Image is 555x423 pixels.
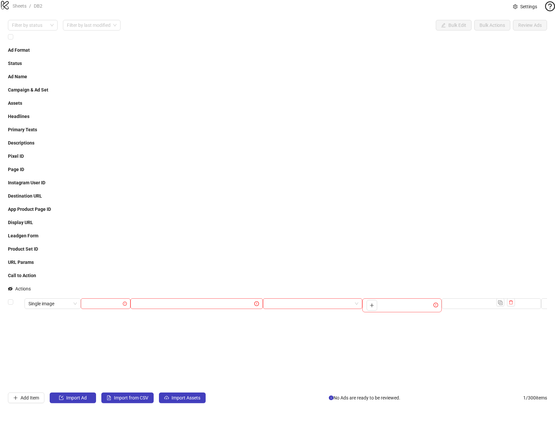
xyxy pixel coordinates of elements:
[520,3,537,10] span: Settings
[11,2,28,10] a: Sheets
[8,298,25,306] div: Select row 1
[8,153,24,159] strong: Pixel ID
[28,299,77,309] span: Single image
[8,207,51,212] strong: App Product Page ID
[114,395,148,400] span: Import from CSV
[496,298,504,306] button: Duplicate
[13,395,18,400] span: plus
[172,395,200,400] span: Import Assets
[8,167,24,172] strong: Page ID
[8,87,48,92] strong: Campaign & Ad Set
[8,393,44,403] button: Add Item
[29,2,31,10] li: /
[8,246,38,252] strong: Product Set ID
[101,393,154,403] button: Import from CSV
[8,233,38,238] strong: Leadgen Form
[513,4,518,9] span: setting
[442,298,541,309] div: Edit values
[513,20,547,30] button: Review Ads
[254,301,259,306] span: exclamation-circle
[50,393,96,403] button: Import Ad
[8,260,34,265] strong: URL Params
[8,220,33,225] strong: Display URL
[8,180,45,185] strong: Instagram User ID
[21,395,39,400] span: Add Item
[8,140,34,146] strong: Descriptions
[509,300,513,305] span: delete
[498,300,503,305] img: Duplicate
[8,61,22,66] strong: Status
[329,394,400,401] span: No Ads are ready to be reviewed.
[433,303,440,307] span: exclamation-circle
[508,1,542,12] a: Settings
[8,286,13,291] span: eye-invisible
[523,394,547,401] span: 1 / 300 items
[8,33,25,40] div: Select all rows
[8,74,27,79] strong: Ad Name
[59,395,64,400] span: import
[15,285,31,292] div: Actions
[164,395,169,400] span: cloud-upload
[8,100,22,106] strong: Assets
[370,303,374,308] span: plus
[474,20,510,30] button: Bulk Actions
[8,114,29,119] strong: Headlines
[8,273,36,278] strong: Call to Action
[367,300,377,311] button: Add
[436,20,472,30] button: Bulk Edit
[8,193,42,199] strong: Destination URL
[159,393,206,403] button: Import Assets
[107,395,111,400] span: file-excel
[66,395,87,400] span: Import Ad
[32,2,44,10] a: DB2
[329,395,333,400] span: info-circle
[545,1,555,11] span: question-circle
[8,127,37,132] strong: Primary Texts
[123,302,127,306] span: exclamation-circle
[8,47,30,53] strong: Ad Format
